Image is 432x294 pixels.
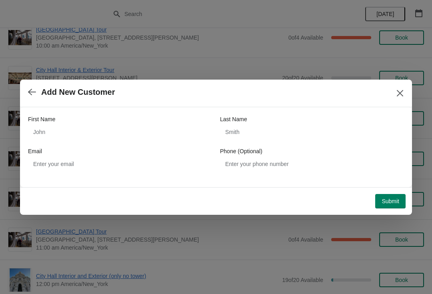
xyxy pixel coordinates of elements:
[28,147,42,155] label: Email
[28,125,212,139] input: John
[220,115,247,123] label: Last Name
[28,157,212,171] input: Enter your email
[220,157,404,171] input: Enter your phone number
[382,198,399,204] span: Submit
[28,115,55,123] label: First Name
[41,88,115,97] h2: Add New Customer
[220,125,404,139] input: Smith
[220,147,262,155] label: Phone (Optional)
[375,194,406,208] button: Submit
[393,86,407,100] button: Close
